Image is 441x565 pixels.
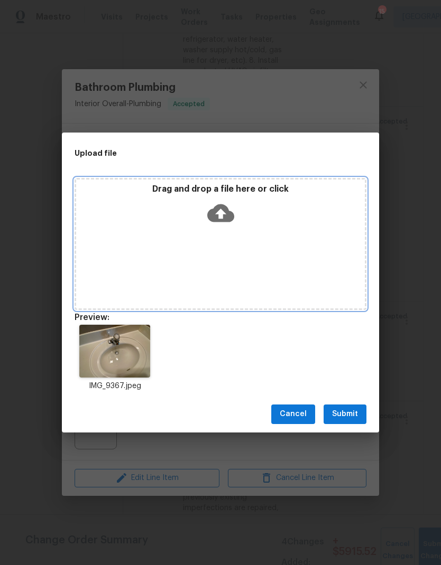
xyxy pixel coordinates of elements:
[332,408,358,421] span: Submit
[75,147,319,159] h2: Upload file
[79,325,150,378] img: Z
[75,381,155,392] p: IMG_9367.jpeg
[280,408,307,421] span: Cancel
[271,404,315,424] button: Cancel
[324,404,366,424] button: Submit
[76,184,365,195] p: Drag and drop a file here or click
